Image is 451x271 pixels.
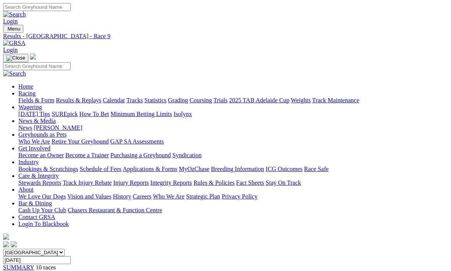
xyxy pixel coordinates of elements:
[103,97,125,103] a: Calendar
[113,193,131,200] a: History
[190,97,212,103] a: Coursing
[18,207,448,214] div: Bar & Dining
[18,179,448,186] div: Care & Integrity
[34,124,82,131] a: [PERSON_NAME]
[312,97,359,103] a: Track Maintenance
[18,152,64,158] a: Become an Owner
[211,166,264,172] a: Breeding Information
[174,111,192,117] a: Isolynx
[18,214,55,220] a: Contact GRSA
[110,152,171,158] a: Purchasing a Greyhound
[18,193,66,200] a: We Love Our Dogs
[52,111,78,117] a: SUREpick
[3,234,9,240] img: logo-grsa-white.png
[3,256,71,264] input: Select date
[11,241,17,247] img: twitter.svg
[18,186,34,193] a: About
[213,97,227,103] a: Trials
[153,193,185,200] a: Who We Are
[3,47,18,53] a: Login
[266,179,301,186] a: Stay On Track
[18,124,448,131] div: News & Media
[3,70,26,77] img: Search
[3,18,18,24] a: Login
[110,138,164,145] a: GAP SA Assessments
[193,179,235,186] a: Rules & Policies
[304,166,328,172] a: Race Safe
[65,152,109,158] a: Become a Trainer
[18,159,39,165] a: Industry
[168,97,188,103] a: Grading
[110,111,172,117] a: Minimum Betting Limits
[18,179,61,186] a: Stewards Reports
[18,173,59,179] a: Care & Integrity
[222,193,258,200] a: Privacy Policy
[18,131,67,138] a: Greyhounds as Pets
[186,193,220,200] a: Strategic Plan
[229,97,289,103] a: 2025 TAB Adelaide Cup
[6,55,25,61] img: Close
[291,97,311,103] a: Weights
[3,264,34,271] a: SUMMARY
[52,138,109,145] a: Retire Your Greyhound
[18,97,54,103] a: Fields & Form
[18,145,50,152] a: Get Involved
[56,97,101,103] a: Results & Replays
[67,193,111,200] a: Vision and Values
[18,193,448,200] div: About
[18,166,78,172] a: Bookings & Scratchings
[179,166,209,172] a: MyOzChase
[113,179,149,186] a: Injury Reports
[63,179,112,186] a: Track Injury Rebate
[150,179,192,186] a: Integrity Reports
[18,138,448,145] div: Greyhounds as Pets
[79,111,109,117] a: How To Bet
[18,83,33,90] a: Home
[18,152,448,159] div: Get Involved
[133,193,151,200] a: Careers
[172,152,201,158] a: Syndication
[3,33,448,40] a: Results - [GEOGRAPHIC_DATA] - Race 9
[18,104,42,110] a: Wagering
[144,97,167,103] a: Statistics
[18,124,32,131] a: News
[236,179,264,186] a: Fact Sheets
[3,25,23,33] button: Toggle navigation
[18,97,448,104] div: Racing
[18,111,50,117] a: [DATE] Tips
[18,138,50,145] a: Who We Are
[3,54,28,62] button: Toggle navigation
[3,62,71,70] input: Search
[68,207,162,213] a: Chasers Restaurant & Function Centre
[266,166,302,172] a: ICG Outcomes
[3,40,26,47] img: GRSA
[8,26,20,32] span: Menu
[30,53,36,60] img: logo-grsa-white.png
[18,90,36,97] a: Racing
[18,221,69,227] a: Login To Blackbook
[3,11,26,18] img: Search
[79,166,121,172] a: Schedule of Fees
[127,97,143,103] a: Tracks
[3,3,71,11] input: Search
[36,264,56,271] span: 10 races
[18,118,56,124] a: News & Media
[18,200,52,206] a: Bar & Dining
[18,207,66,213] a: Cash Up Your Club
[18,111,448,118] div: Wagering
[18,166,448,173] div: Industry
[3,241,9,247] img: facebook.svg
[123,166,177,172] a: Applications & Forms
